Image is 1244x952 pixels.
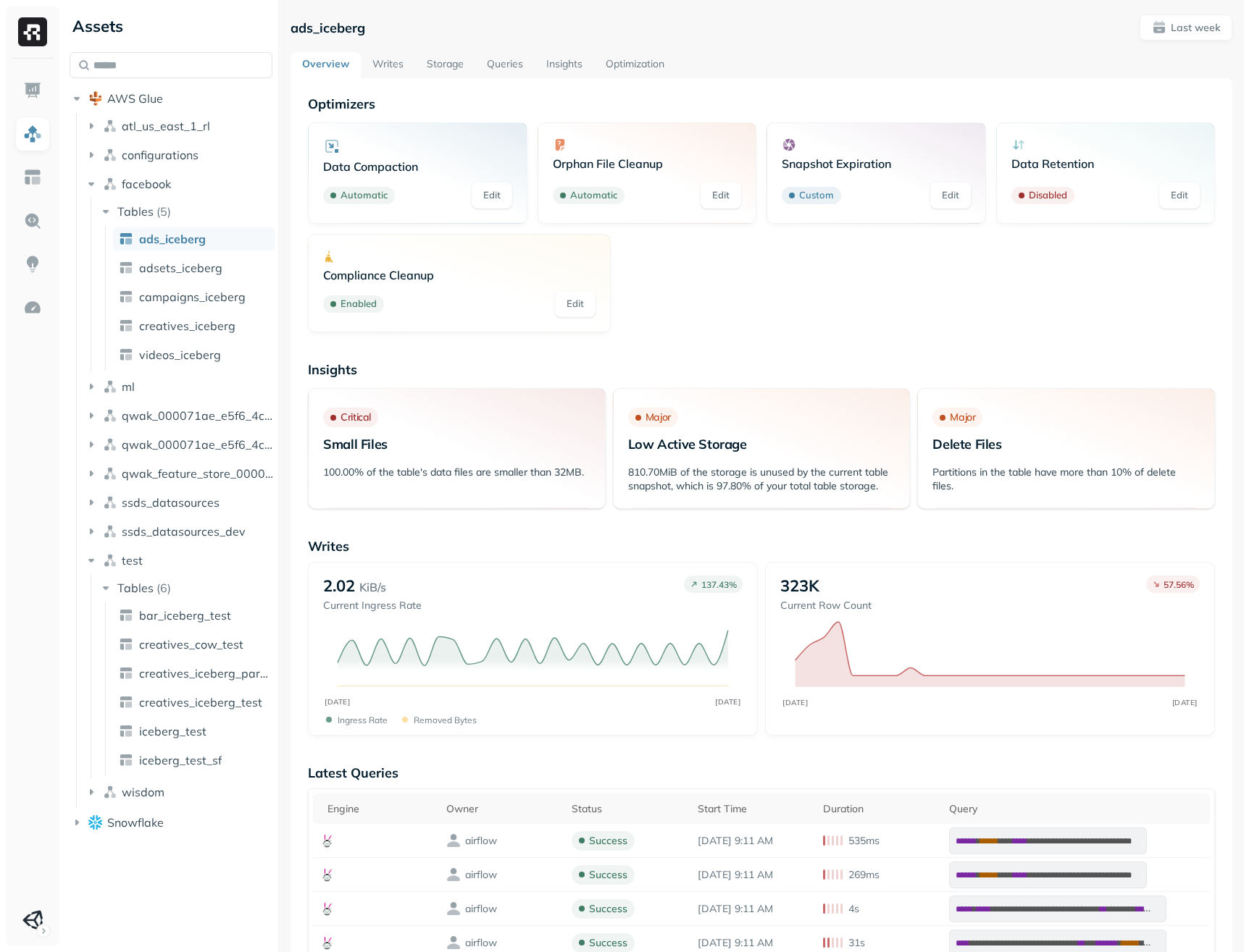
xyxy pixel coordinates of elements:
[119,637,133,652] img: table
[139,637,243,652] span: creatives_cow_test
[553,156,741,171] p: Orphan File Cleanup
[716,697,741,706] tspan: [DATE]
[848,902,859,916] p: 4s
[780,599,872,612] p: Current Row Count
[698,834,809,848] p: Sep 17, 2025 9:11 AM
[122,148,199,162] span: configurations
[323,268,595,282] p: Compliance Cleanup
[122,379,135,394] span: ml
[88,91,103,106] img: root
[698,802,809,816] div: Start Time
[113,633,275,656] a: creatives_cow_test
[103,177,117,191] img: namespace
[701,579,737,590] p: 137.43 %
[122,785,164,799] span: wisdom
[18,17,47,46] img: Ryft
[446,802,558,816] div: Owner
[1171,21,1220,35] p: Last week
[323,576,355,596] p: 2.02
[323,599,422,612] p: Current Ingress Rate
[119,666,133,681] img: table
[84,549,273,572] button: test
[119,724,133,738] img: table
[122,408,273,423] span: qwak_000071ae_e5f6_4c5f_97ab_2b533d00d294_analytics_data
[465,902,497,916] p: airflow
[139,608,231,623] span: bar_iceberg_test
[139,666,269,681] span: creatives_iceberg_partitioned
[156,204,171,219] p: ( 5 )
[823,802,935,816] div: Duration
[1172,698,1198,707] tspan: [DATE]
[139,347,221,362] span: videos_iceberg
[414,715,477,725] p: Removed bytes
[103,785,117,799] img: namespace
[99,576,274,599] button: Tables(6)
[117,581,154,595] span: Tables
[107,91,163,106] span: AWS Glue
[119,608,133,623] img: table
[308,96,1215,112] p: Optimizers
[415,52,475,78] a: Storage
[589,902,627,916] p: success
[122,553,143,568] span: test
[119,290,133,304] img: table
[119,232,133,246] img: table
[628,436,896,452] p: Low Active Storage
[119,261,133,275] img: table
[932,466,1200,493] p: Partitions in the table have more than 10% of delete files.
[1011,156,1200,171] p: Data Retention
[113,691,275,714] a: creatives_iceberg_test
[113,604,275,627] a: bar_iceberg_test
[119,347,133,362] img: table
[122,177,171,191] span: facebook
[698,936,809,950] p: Sep 17, 2025 9:11 AM
[103,379,117,394] img: namespace
[465,834,497,848] p: airflow
[327,802,432,816] div: Engine
[139,753,222,767] span: iceberg_test_sf
[139,261,222,275] span: adsets_iceberg
[359,578,386,596] p: KiB/s
[88,815,103,829] img: root
[84,114,273,138] button: atl_us_east_1_rl
[782,156,970,171] p: Snapshot Expiration
[113,662,275,685] a: creatives_iceberg_partitioned
[698,868,809,882] p: Sep 17, 2025 9:11 AM
[84,375,273,398] button: ml
[338,715,388,725] p: Ingress Rate
[799,188,834,203] p: Custom
[139,319,235,333] span: creatives_iceberg
[139,724,206,738] span: iceberg_test
[323,466,590,479] p: 100.00% of the table's data files are smaller than 32MB.
[782,698,808,707] tspan: [DATE]
[308,538,1215,555] p: Writes
[84,172,273,195] button: facebook
[122,437,273,452] span: qwak_000071ae_e5f6_4c5f_97ab_2b533d00d294_analytics_data_view
[103,437,117,452] img: namespace
[103,524,117,539] img: namespace
[589,868,627,882] p: success
[113,314,275,337] a: creatives_iceberg
[323,436,590,452] p: Small Files
[341,188,388,203] p: Automatic
[139,290,246,304] span: campaigns_iceberg
[570,188,617,203] p: Automatic
[99,200,274,223] button: Tables(5)
[139,695,262,709] span: creatives_iceberg_test
[70,14,272,38] div: Assets
[949,802,1203,816] div: Query
[1164,579,1194,590] p: 57.56 %
[780,576,819,596] p: 323K
[122,495,220,510] span: ssds_datasources
[308,361,1215,378] p: Insights
[325,697,351,706] tspan: [DATE]
[23,211,42,230] img: Query Explorer
[475,52,535,78] a: Queries
[291,20,365,36] p: ads_iceberg
[589,834,627,848] p: success
[84,780,273,804] button: wisdom
[572,802,683,816] div: Status
[23,298,42,317] img: Optimization
[103,553,117,568] img: namespace
[113,343,275,366] a: videos_iceberg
